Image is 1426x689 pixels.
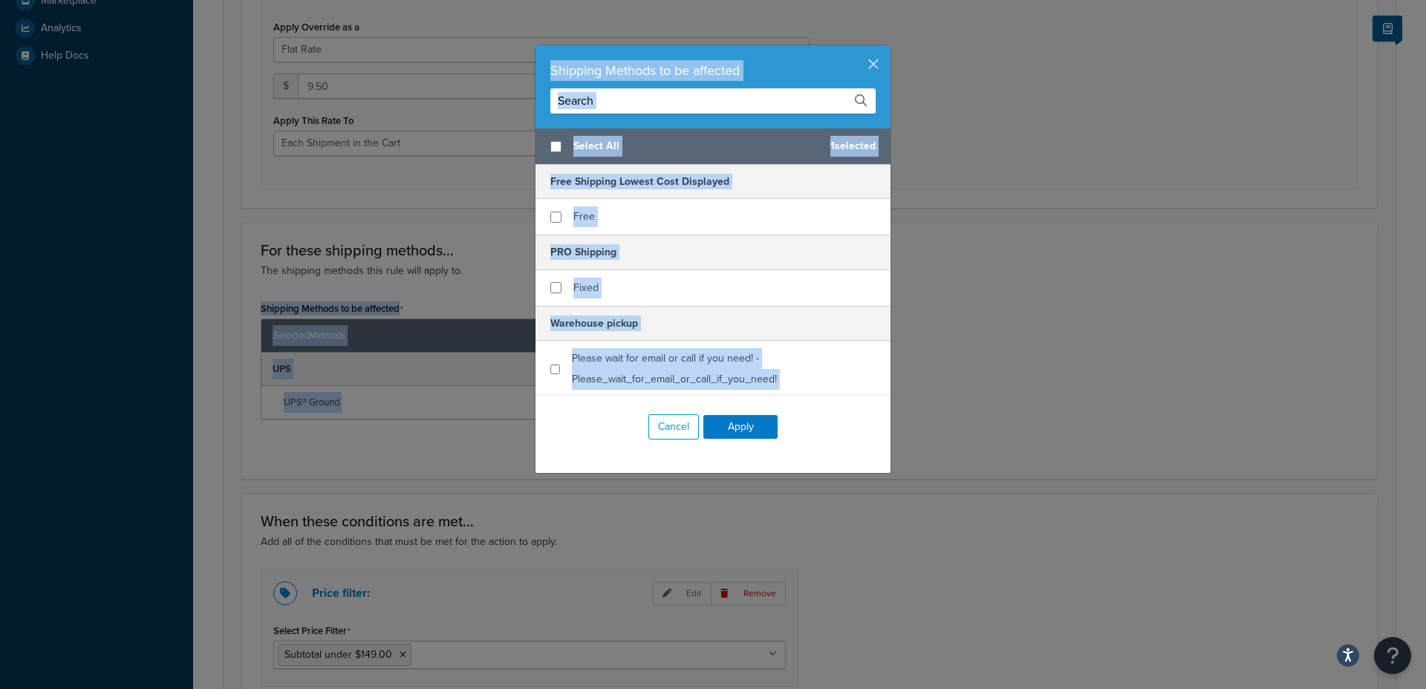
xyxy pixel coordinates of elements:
span: Fixed [573,280,599,295]
span: Free [573,209,595,224]
button: Apply [703,415,778,439]
span: Select All [573,136,818,157]
h5: Warehouse pickup [535,306,891,341]
span: Please wait for email or call if you need! - Please_wait_for_email_or_call_if_you_need! [572,350,777,387]
div: 1 selected [535,128,891,165]
h5: Free Shipping Lowest Cost Displayed [535,165,891,199]
button: Cancel [648,414,699,440]
div: Shipping Methods to be affected [550,60,876,81]
h5: PRO Shipping [535,235,891,270]
input: Search [550,88,876,114]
